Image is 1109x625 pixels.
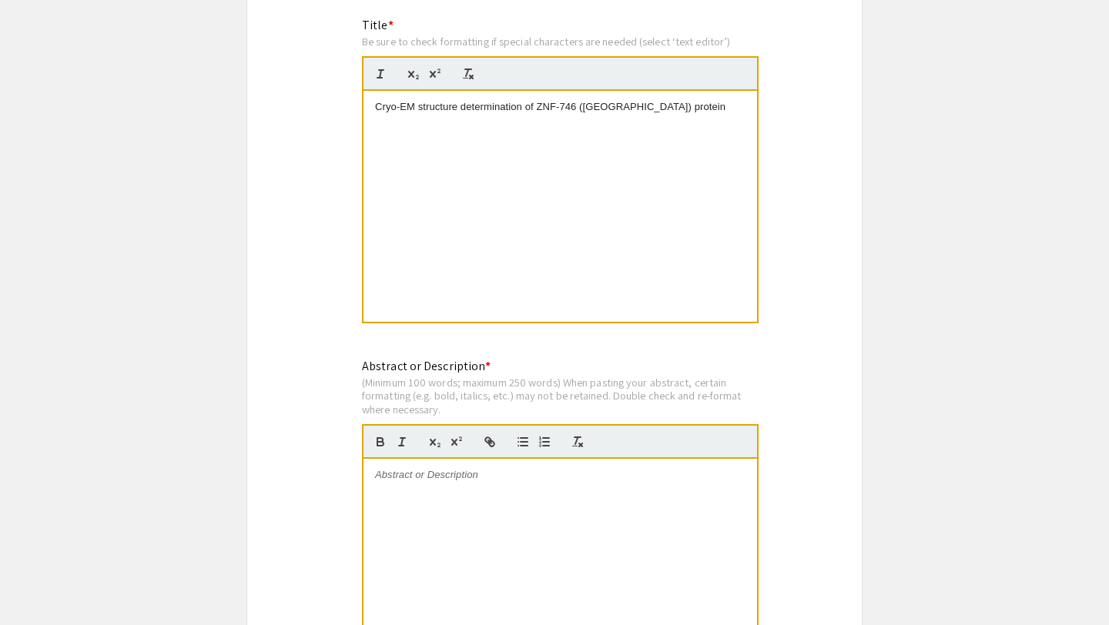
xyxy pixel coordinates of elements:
[362,376,759,416] div: (Minimum 100 words; maximum 250 words) When pasting your abstract, certain formatting (e.g. bold,...
[362,17,394,33] mat-label: Title
[362,358,491,374] mat-label: Abstract or Description
[12,556,65,613] iframe: Chat
[375,100,745,114] p: Cryo-EM structure determination of ZNF-746 ([GEOGRAPHIC_DATA]) protein
[362,35,759,48] div: Be sure to check formatting if special characters are needed (select ‘text editor’)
